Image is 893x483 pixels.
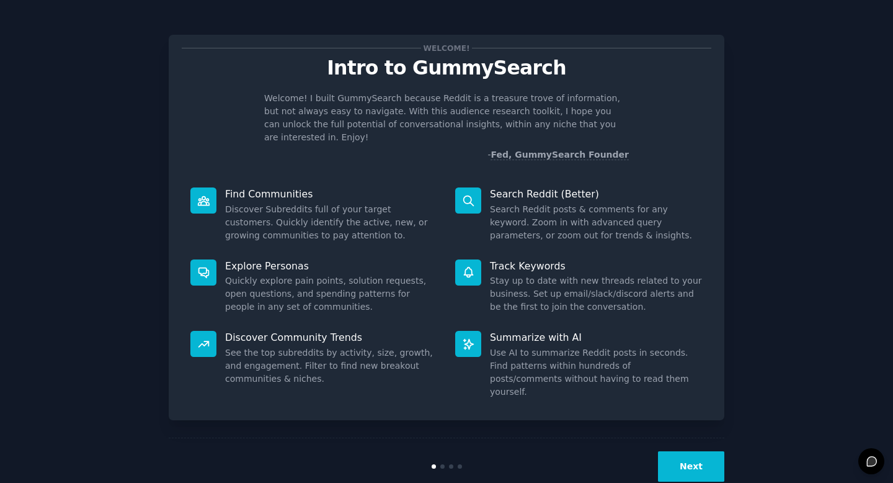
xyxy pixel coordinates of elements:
[225,203,438,242] dd: Discover Subreddits full of your target customers. Quickly identify the active, new, or growing c...
[182,57,711,79] p: Intro to GummySearch
[490,203,703,242] dd: Search Reddit posts & comments for any keyword. Zoom in with advanced query parameters, or zoom o...
[490,260,703,273] p: Track Keywords
[490,331,703,344] p: Summarize with AI
[491,150,629,160] a: Fed, GummySearch Founder
[421,42,472,55] span: Welcome!
[490,346,703,399] dd: Use AI to summarize Reddit posts in seconds. Find patterns within hundreds of posts/comments with...
[225,274,438,314] dd: Quickly explore pain points, solution requests, open questions, and spending patterns for people ...
[490,274,703,314] dd: Stay up to date with new threads related to your business. Set up email/slack/discord alerts and ...
[225,346,438,386] dd: See the top subreddits by activity, size, growth, and engagement. Filter to find new breakout com...
[264,92,629,144] p: Welcome! I built GummySearch because Reddit is a treasure trove of information, but not always ea...
[658,451,724,482] button: Next
[225,187,438,201] p: Find Communities
[490,187,703,201] p: Search Reddit (Better)
[225,260,438,273] p: Explore Personas
[225,331,438,344] p: Discover Community Trends
[487,148,629,161] div: -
